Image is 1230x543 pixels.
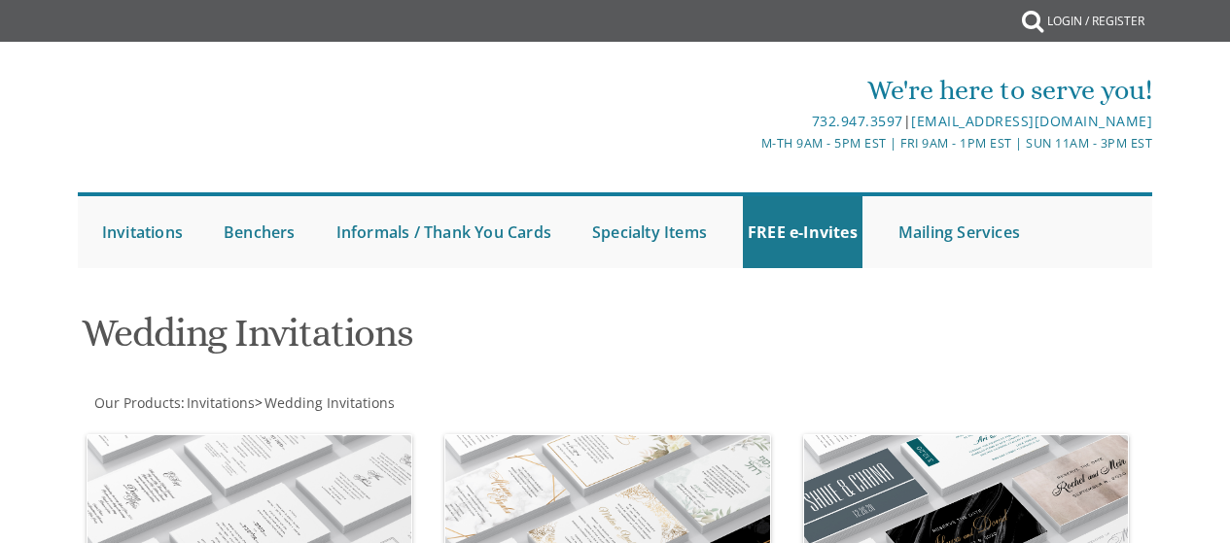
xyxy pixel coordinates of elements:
a: Specialty Items [587,196,712,268]
a: Invitations [185,393,255,412]
span: Invitations [187,393,255,412]
div: | [437,110,1152,133]
h1: Wedding Invitations [82,312,784,369]
div: : [78,393,615,413]
a: Wedding Invitations [263,393,395,412]
a: Our Products [92,393,181,412]
a: 732.947.3597 [812,112,903,130]
a: Mailing Services [894,196,1025,268]
a: Invitations [97,196,188,268]
div: We're here to serve you! [437,71,1152,110]
a: [EMAIL_ADDRESS][DOMAIN_NAME] [911,112,1152,130]
span: > [255,393,395,412]
span: Wedding Invitations [264,393,395,412]
div: M-Th 9am - 5pm EST | Fri 9am - 1pm EST | Sun 11am - 3pm EST [437,133,1152,153]
a: Benchers [219,196,300,268]
a: FREE e-Invites [743,196,862,268]
a: Informals / Thank You Cards [332,196,556,268]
